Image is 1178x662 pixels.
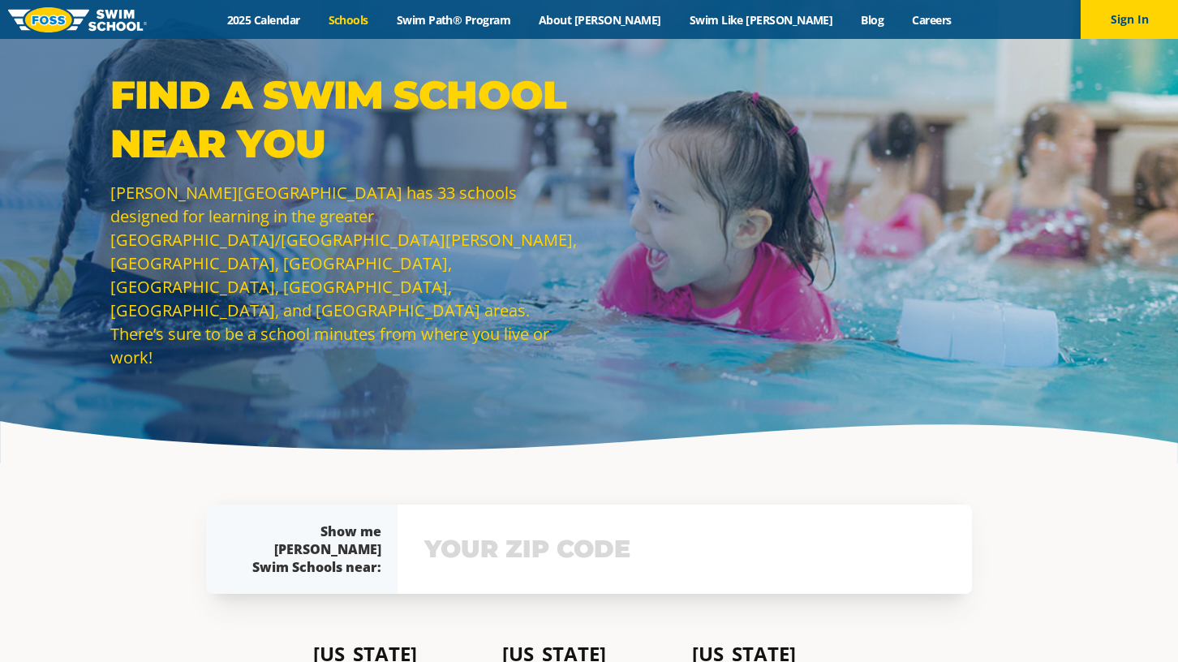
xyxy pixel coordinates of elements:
a: Blog [847,12,898,28]
img: FOSS Swim School Logo [8,7,147,32]
a: Schools [314,12,382,28]
p: [PERSON_NAME][GEOGRAPHIC_DATA] has 33 schools designed for learning in the greater [GEOGRAPHIC_DA... [110,181,581,369]
a: Swim Like [PERSON_NAME] [675,12,847,28]
input: YOUR ZIP CODE [420,526,949,573]
a: Swim Path® Program [382,12,524,28]
a: 2025 Calendar [213,12,314,28]
a: About [PERSON_NAME] [525,12,676,28]
div: Show me [PERSON_NAME] Swim Schools near: [239,522,381,576]
a: Careers [898,12,965,28]
p: Find a Swim School Near You [110,71,581,168]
